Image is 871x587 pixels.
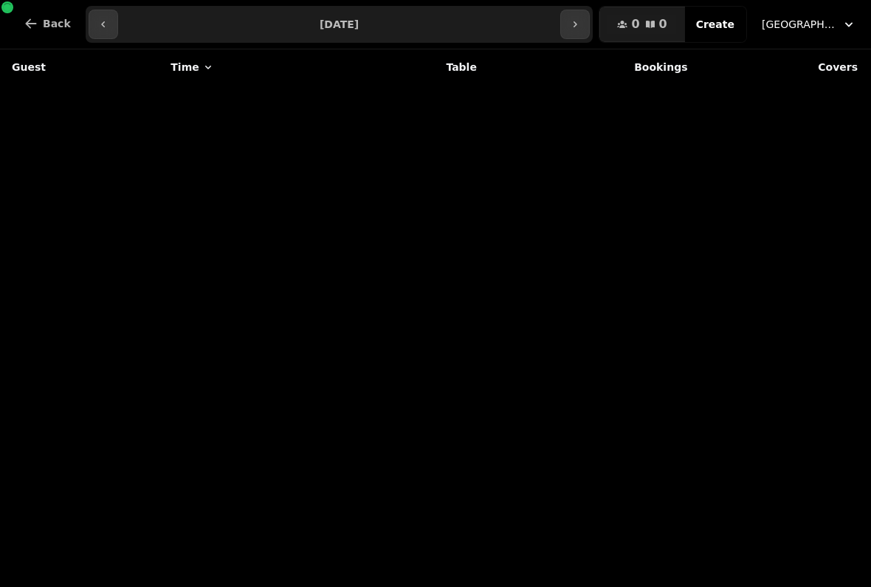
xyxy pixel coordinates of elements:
span: 0 [659,18,667,30]
th: Covers [697,49,867,85]
button: Time [171,60,213,74]
button: [GEOGRAPHIC_DATA][PERSON_NAME] [753,11,865,38]
span: [GEOGRAPHIC_DATA][PERSON_NAME] [762,17,836,32]
span: Back [43,18,71,29]
button: Create [684,7,746,42]
span: Create [696,19,734,29]
button: Back [12,6,83,41]
span: 0 [631,18,639,30]
th: Bookings [486,49,697,85]
th: Table [342,49,486,85]
button: 00 [599,7,684,42]
span: Time [171,60,199,74]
